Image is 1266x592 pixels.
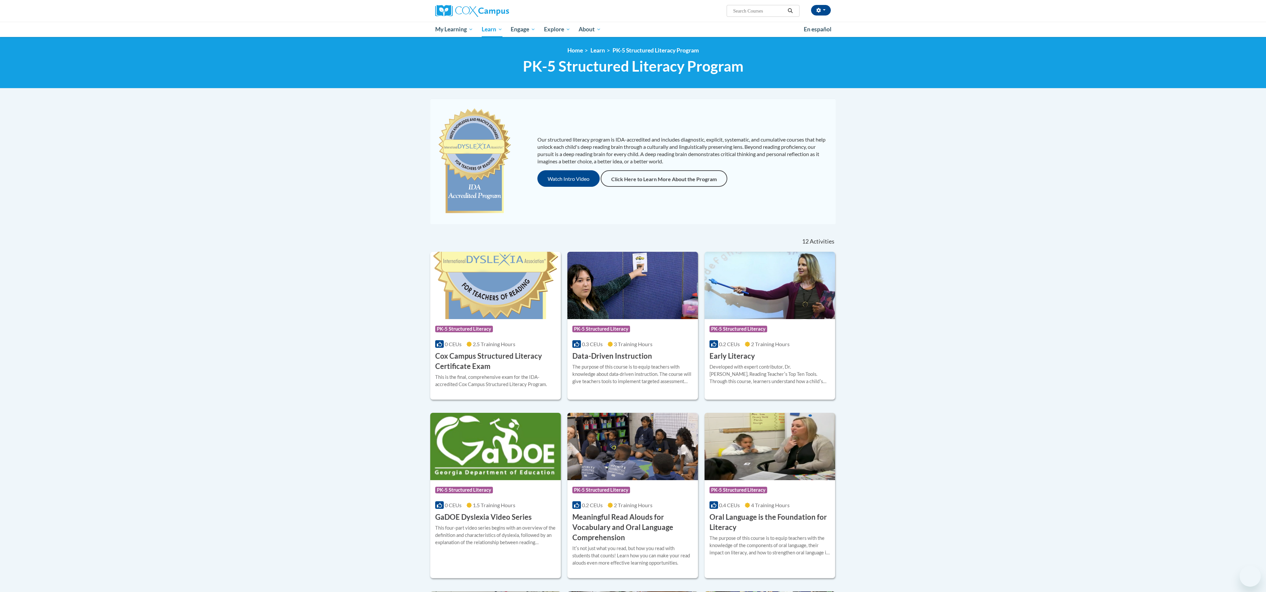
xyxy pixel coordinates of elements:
[572,512,693,543] h3: Meaningful Read Alouds for Vocabulary and Oral Language Comprehension
[435,351,556,372] h3: Cox Campus Structured Literacy Certificate Exam
[430,252,561,319] img: Course Logo
[709,512,830,533] h3: Oral Language is the Foundation for Literacy
[477,22,507,37] a: Learn
[709,351,755,361] h3: Early Literacy
[705,252,835,400] a: Course LogoPK-5 Structured Literacy0.2 CEUs2 Training Hours Early LiteracyDeveloped with expert c...
[802,238,809,245] span: 12
[435,524,556,546] div: This four-part video series begins with an overview of the definition and characteristics of dysl...
[435,487,493,493] span: PK-5 Structured Literacy
[572,363,693,385] div: The purpose of this course is to equip teachers with knowledge about data-driven instruction. The...
[705,413,835,480] img: Course Logo
[590,47,605,54] a: Learn
[601,170,727,187] a: Click Here to Learn More About the Program
[567,252,698,400] a: Course LogoPK-5 Structured Literacy0.3 CEUs3 Training Hours Data-Driven InstructionThe purpose of...
[437,105,512,217] img: c477cda6-e343-453b-bfce-d6f9e9818e1c.png
[614,341,652,347] span: 3 Training Hours
[733,7,785,15] input: Search Courses
[705,413,835,578] a: Course LogoPK-5 Structured Literacy0.4 CEUs4 Training Hours Oral Language is the Foundation for L...
[445,341,462,347] span: 0 CEUs
[785,7,795,15] button: Search
[719,502,740,508] span: 0.4 CEUs
[613,47,699,54] a: PK-5 Structured Literacy Program
[430,413,561,578] a: Course LogoPK-5 Structured Literacy0 CEUs1.5 Training Hours GaDOE Dyslexia Video SeriesThis four-...
[544,25,570,33] span: Explore
[435,5,560,17] a: Cox Campus
[482,25,502,33] span: Learn
[719,341,740,347] span: 0.2 CEUs
[511,25,535,33] span: Engage
[579,25,601,33] span: About
[430,413,561,480] img: Course Logo
[575,22,606,37] a: About
[425,22,841,37] div: Main menu
[537,136,829,165] p: Our structured literacy program is IDA-accredited and includes diagnostic, explicit, systematic, ...
[567,413,698,480] img: Course Logo
[435,25,473,33] span: My Learning
[537,170,600,187] button: Watch Intro Video
[1240,566,1261,587] iframe: Button to launch messaging window
[709,326,767,332] span: PK-5 Structured Literacy
[506,22,540,37] a: Engage
[804,26,831,33] span: En español
[473,341,515,347] span: 2.5 Training Hours
[435,512,532,522] h3: GaDOE Dyslexia Video Series
[751,341,790,347] span: 2 Training Hours
[572,326,630,332] span: PK-5 Structured Literacy
[811,5,831,16] button: Account Settings
[523,57,743,75] span: PK-5 Structured Literacy Program
[572,351,652,361] h3: Data-Driven Instruction
[567,47,583,54] a: Home
[810,238,834,245] span: Activities
[430,252,561,400] a: Course LogoPK-5 Structured Literacy0 CEUs2.5 Training Hours Cox Campus Structured Literacy Certif...
[540,22,575,37] a: Explore
[435,5,509,17] img: Cox Campus
[614,502,652,508] span: 2 Training Hours
[582,502,603,508] span: 0.2 CEUs
[582,341,603,347] span: 0.3 CEUs
[572,545,693,567] div: Itʹs not just what you read, but how you read with students that counts! Learn how you can make y...
[705,252,835,319] img: Course Logo
[709,535,830,556] div: The purpose of this course is to equip teachers with the knowledge of the components of oral lang...
[751,502,790,508] span: 4 Training Hours
[799,22,836,36] a: En español
[445,502,462,508] span: 0 CEUs
[435,326,493,332] span: PK-5 Structured Literacy
[709,363,830,385] div: Developed with expert contributor, Dr. [PERSON_NAME], Reading Teacherʹs Top Ten Tools. Through th...
[572,487,630,493] span: PK-5 Structured Literacy
[567,413,698,578] a: Course LogoPK-5 Structured Literacy0.2 CEUs2 Training Hours Meaningful Read Alouds for Vocabulary...
[567,252,698,319] img: Course Logo
[473,502,515,508] span: 1.5 Training Hours
[435,374,556,388] div: This is the final, comprehensive exam for the IDA-accredited Cox Campus Structured Literacy Program.
[709,487,767,493] span: PK-5 Structured Literacy
[431,22,477,37] a: My Learning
